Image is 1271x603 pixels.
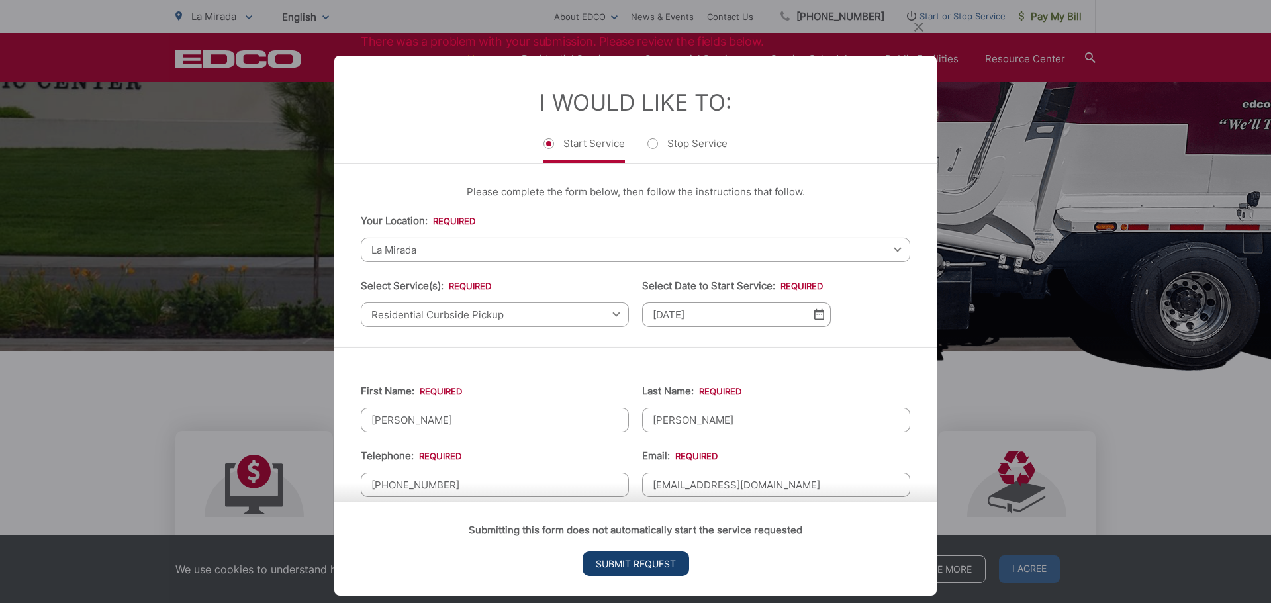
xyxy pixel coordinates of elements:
label: Stop Service [647,136,728,163]
label: Telephone: [361,449,461,461]
label: Email: [642,449,718,461]
label: Select Service(s): [361,279,491,291]
label: Select Date to Start Service: [642,279,823,291]
label: Last Name: [642,385,741,396]
strong: Submitting this form does not automatically start the service requested [469,524,802,536]
label: I Would Like To: [540,88,731,115]
label: Start Service [543,136,625,163]
label: Your Location: [361,214,475,226]
input: Submit Request [583,551,689,576]
h2: There was a problem with your submission. Please review the fields below. [334,7,937,55]
span: Residential Curbside Pickup [361,302,629,326]
label: First Name: [361,385,462,396]
input: Select date [642,302,831,326]
p: Please complete the form below, then follow the instructions that follow. [361,183,910,199]
span: La Mirada [361,237,910,261]
img: Select date [814,308,824,320]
